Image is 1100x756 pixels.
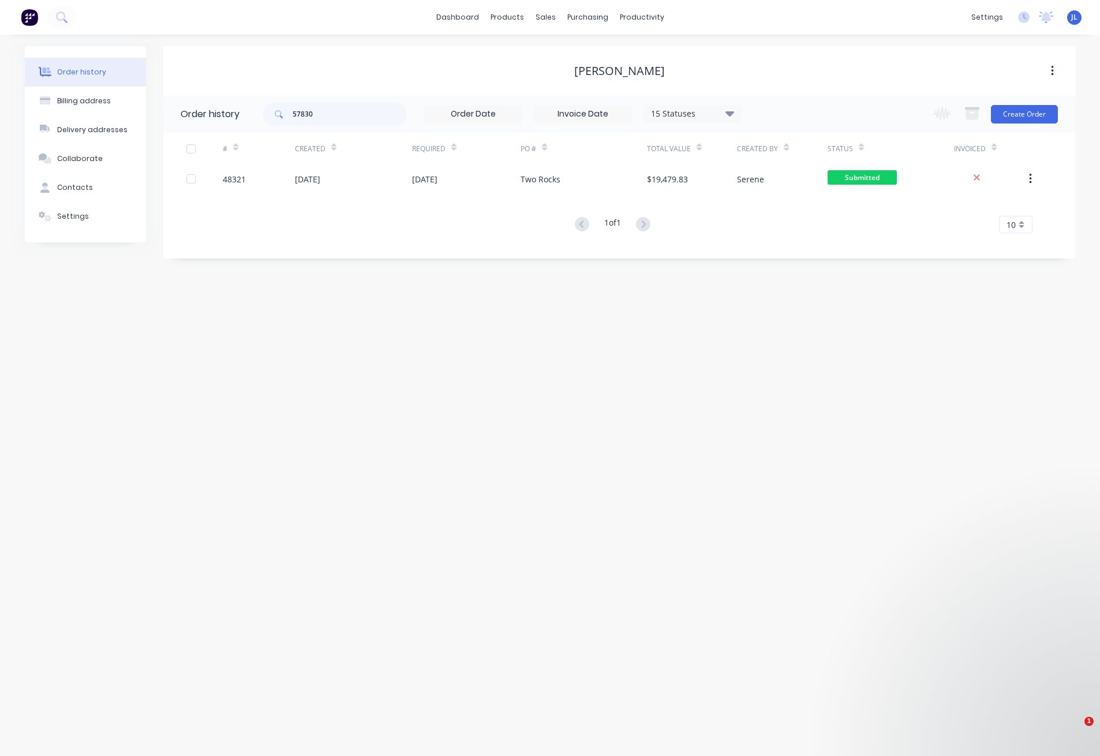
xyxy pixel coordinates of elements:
[25,202,146,231] button: Settings
[181,107,240,121] div: Order history
[954,144,986,154] div: Invoiced
[521,144,536,154] div: PO #
[223,173,246,185] div: 48321
[647,144,691,154] div: Total Value
[534,106,631,123] input: Invoice Date
[223,133,295,164] div: #
[521,173,560,185] div: Two Rocks
[562,9,614,26] div: purchasing
[412,133,521,164] div: Required
[57,125,128,135] div: Delivery addresses
[25,115,146,144] button: Delivery addresses
[954,133,1026,164] div: Invoiced
[647,133,737,164] div: Total Value
[1007,219,1016,231] span: 10
[295,173,320,185] div: [DATE]
[25,173,146,202] button: Contacts
[737,144,778,154] div: Created By
[737,173,764,185] div: Serene
[530,9,562,26] div: sales
[647,173,688,185] div: $19,479.83
[574,64,665,78] div: [PERSON_NAME]
[223,144,227,154] div: #
[1084,717,1094,726] span: 1
[966,9,1009,26] div: settings
[295,133,412,164] div: Created
[1071,12,1077,23] span: JL
[521,133,647,164] div: PO #
[614,9,670,26] div: productivity
[57,154,103,164] div: Collaborate
[57,182,93,193] div: Contacts
[295,144,325,154] div: Created
[828,170,897,185] span: Submitted
[25,58,146,87] button: Order history
[25,87,146,115] button: Billing address
[57,211,89,222] div: Settings
[21,9,38,26] img: Factory
[425,106,522,123] input: Order Date
[412,173,437,185] div: [DATE]
[828,144,853,154] div: Status
[991,105,1058,123] button: Create Order
[737,133,827,164] div: Created By
[485,9,530,26] div: products
[828,133,954,164] div: Status
[604,216,621,233] div: 1 of 1
[412,144,446,154] div: Required
[293,103,407,126] input: Search...
[57,96,111,106] div: Billing address
[431,9,485,26] a: dashboard
[57,67,106,77] div: Order history
[1061,717,1088,744] iframe: Intercom live chat
[644,107,741,120] div: 15 Statuses
[25,144,146,173] button: Collaborate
